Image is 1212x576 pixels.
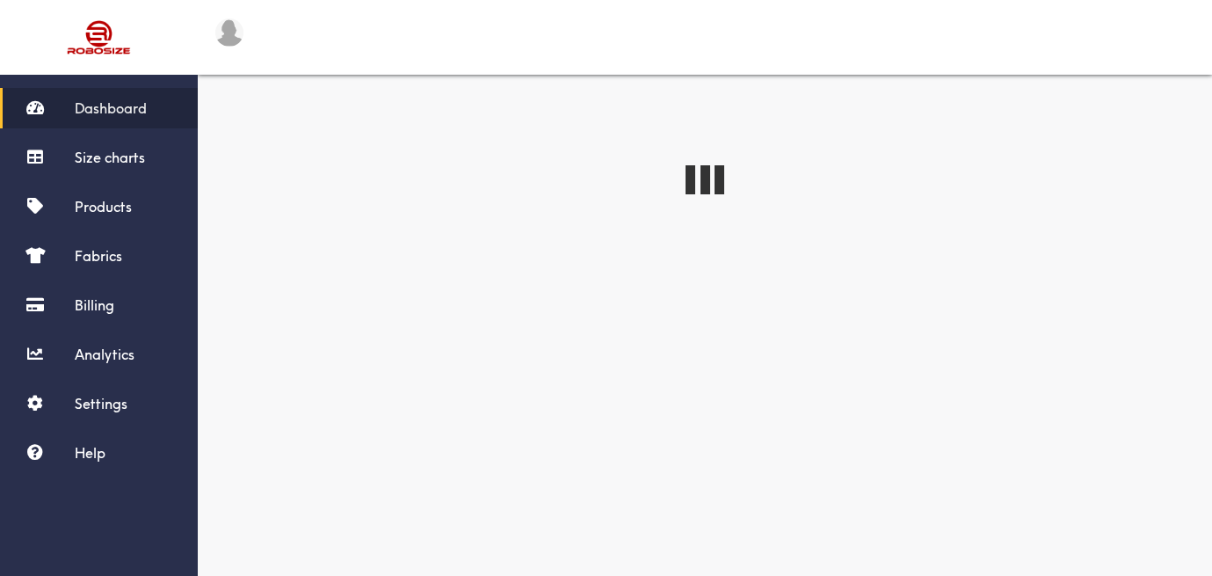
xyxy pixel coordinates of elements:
span: Settings [75,395,127,412]
span: Analytics [75,346,134,363]
span: Dashboard [75,99,147,117]
span: Products [75,198,132,215]
img: Robosize [33,13,165,62]
span: Fabrics [75,247,122,265]
span: Billing [75,296,114,314]
span: Help [75,444,105,462]
span: Size charts [75,149,145,166]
